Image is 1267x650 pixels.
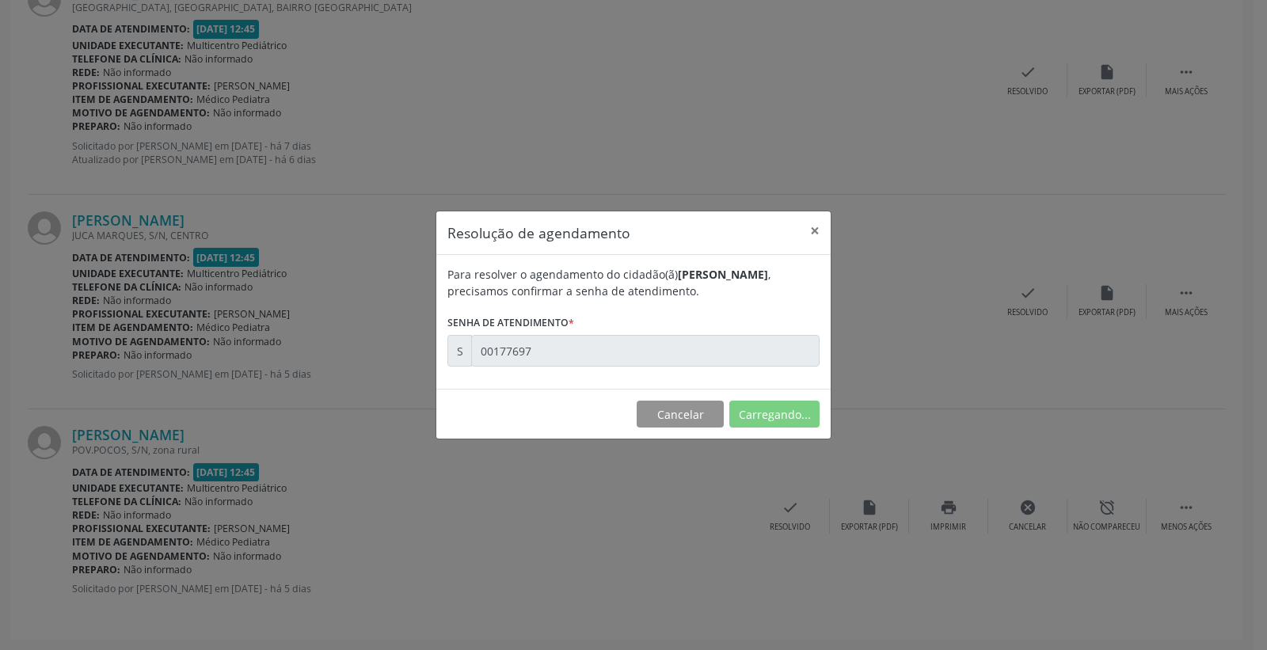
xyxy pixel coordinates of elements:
label: Senha de atendimento [447,310,574,335]
div: Para resolver o agendamento do cidadão(ã) , precisamos confirmar a senha de atendimento. [447,266,820,299]
h5: Resolução de agendamento [447,222,630,243]
button: Cancelar [637,401,724,428]
button: Close [799,211,831,250]
div: S [447,335,472,367]
b: [PERSON_NAME] [678,267,768,282]
button: Carregando... [729,401,820,428]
